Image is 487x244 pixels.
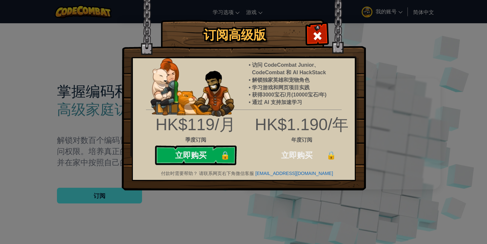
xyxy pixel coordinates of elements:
li: 通过 AI 支持加速学习 [252,99,348,106]
button: 立即购买🔒 [155,146,237,165]
div: 年度订阅 [128,136,360,144]
li: 访问 CodeCombat Junior、CodeCombat 和 AI HackStack [252,61,348,77]
span: 付款时需要帮助？ 请联系网页右下角微信客服 [161,171,254,176]
li: 学习游戏和网页项目实践 [252,84,348,92]
button: 立即购买🔒 [261,146,343,165]
div: HK$1.190/年 [128,113,360,136]
img: anya-and-nando-pet.webp [151,58,234,117]
a: [EMAIL_ADDRESS][DOMAIN_NAME] [255,171,333,176]
li: 解锁独家英雄和宠物角色 [252,77,348,84]
div: 季度订阅 [152,136,239,144]
li: 获得3000宝石/月(10000宝石/年) [252,91,348,99]
div: HK$119/月 [152,113,239,136]
h1: 订阅高级版 [168,28,302,42]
